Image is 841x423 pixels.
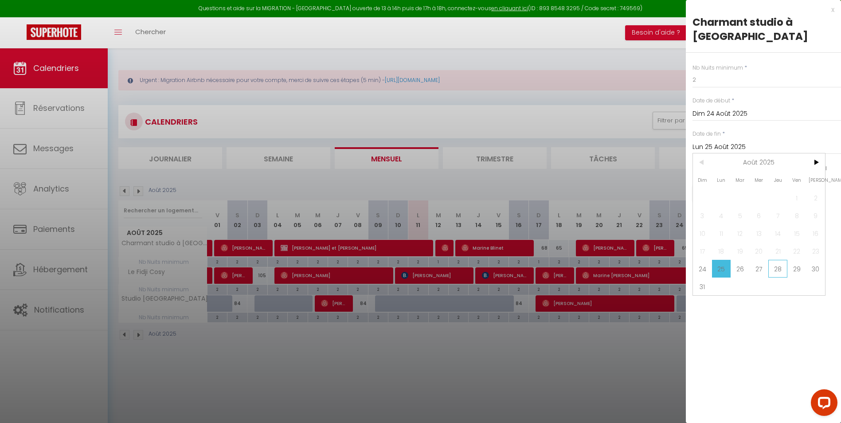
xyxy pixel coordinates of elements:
span: Mar [731,171,750,189]
span: 7 [768,207,787,224]
span: 22 [787,242,806,260]
label: Date de fin [692,130,721,138]
span: Août 2025 [712,153,806,171]
iframe: LiveChat chat widget [804,386,841,423]
span: 6 [750,207,769,224]
span: 4 [712,207,731,224]
span: 28 [768,260,787,278]
span: 14 [768,224,787,242]
span: 2 [806,189,825,207]
span: 30 [806,260,825,278]
span: Jeu [768,171,787,189]
label: Nb Nuits minimum [692,64,743,72]
span: 18 [712,242,731,260]
span: > [806,153,825,171]
span: 12 [731,224,750,242]
span: 13 [750,224,769,242]
span: 3 [693,207,712,224]
span: Lun [712,171,731,189]
label: Date de début [692,97,730,105]
span: 29 [787,260,806,278]
span: 16 [806,224,825,242]
span: 25 [712,260,731,278]
span: 15 [787,224,806,242]
span: [PERSON_NAME] [806,171,825,189]
span: 24 [693,260,712,278]
span: 21 [768,242,787,260]
span: 26 [731,260,750,278]
span: 17 [693,242,712,260]
span: 11 [712,224,731,242]
span: 10 [693,224,712,242]
span: 23 [806,242,825,260]
span: < [693,153,712,171]
span: Dim [693,171,712,189]
span: 9 [806,207,825,224]
span: 31 [693,278,712,295]
span: 27 [750,260,769,278]
span: 19 [731,242,750,260]
span: Ven [787,171,806,189]
span: 1 [787,189,806,207]
div: x [686,4,834,15]
span: 5 [731,207,750,224]
div: Charmant studio à [GEOGRAPHIC_DATA] [692,15,834,43]
span: 20 [750,242,769,260]
span: Mer [750,171,769,189]
span: 8 [787,207,806,224]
